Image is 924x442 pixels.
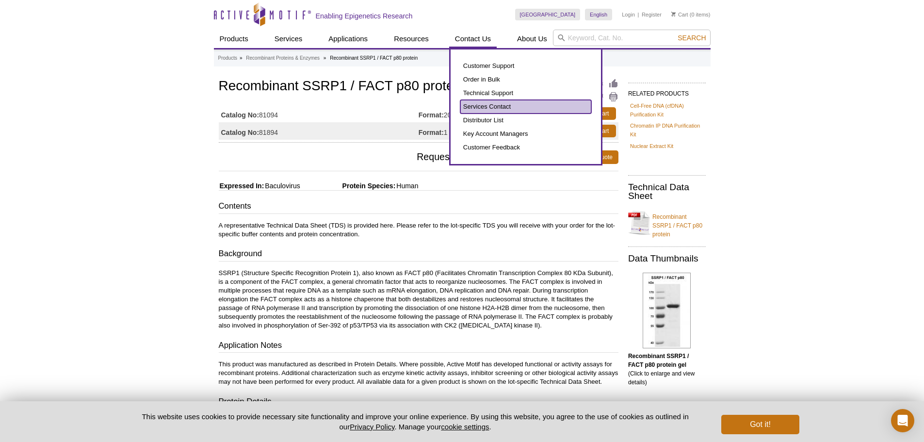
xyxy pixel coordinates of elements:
h2: Enabling Epigenetics Research [316,12,413,20]
strong: Catalog No: [221,111,259,119]
li: Recombinant SSRP1 / FACT p80 protein [330,55,418,61]
img: Your Cart [671,12,676,16]
span: Protein Species: [302,182,396,190]
a: Chromatin IP DNA Purification Kit [630,121,704,139]
a: Contact Us [449,30,497,48]
a: Register [642,11,662,18]
td: 81894 [219,122,419,140]
h1: Recombinant SSRP1 / FACT p80 protein [219,79,618,95]
b: Recombinant SSRP1 / FACT p80 protein gel [628,353,689,368]
h2: RELATED PRODUCTS [628,82,706,100]
span: Request a quote for a bulk order [219,150,568,164]
input: Keyword, Cat. No. [553,30,711,46]
span: Baculovirus [264,182,300,190]
a: Customer Feedback [460,141,591,154]
a: About Us [511,30,553,48]
h3: Protein Details [219,396,618,409]
p: This website uses cookies to provide necessary site functionality and improve your online experie... [125,411,706,432]
div: Open Intercom Messenger [891,409,914,432]
a: Order in Bulk [460,73,591,86]
li: » [324,55,326,61]
a: Resources [388,30,435,48]
a: Privacy Policy [350,423,394,431]
td: 20 µg [419,105,518,122]
strong: Format: [419,111,444,119]
p: This product was manufactured as described in Protein Details. Where possible, Active Motif has d... [219,360,618,386]
p: SSRP1 (Structure Specific Recognition Protein 1), also known as FACT p80 (Facilitates Chromatin T... [219,269,618,330]
h3: Background [219,248,618,262]
span: Expressed In: [219,182,264,190]
h2: Data Thumbnails [628,254,706,263]
a: Key Account Managers [460,127,591,141]
strong: Catalog No: [221,128,259,137]
h3: Contents [219,200,618,214]
a: Products [214,30,254,48]
button: cookie settings [441,423,489,431]
li: (0 items) [671,9,711,20]
a: Products [218,54,237,63]
h2: Technical Data Sheet [628,183,706,200]
td: 1 mg [419,122,518,140]
a: Distributor List [460,114,591,127]
span: Search [678,34,706,42]
img: Recombinant SSRP1 / FACT p80 protein gel [643,273,691,348]
li: | [638,9,639,20]
a: Cart [671,11,688,18]
a: Services [269,30,308,48]
h3: Application Notes [219,340,618,353]
a: English [585,9,612,20]
button: Got it! [721,415,799,434]
a: Recombinant SSRP1 / FACT p80 protein [628,207,706,239]
a: Customer Support [460,59,591,73]
p: (Click to enlarge and view details) [628,352,706,387]
a: [GEOGRAPHIC_DATA] [515,9,581,20]
p: A representative Technical Data Sheet (TDS) is provided here. Please refer to the lot-specific TD... [219,221,618,239]
li: » [240,55,243,61]
span: Human [395,182,418,190]
a: Technical Support [460,86,591,100]
a: Applications [323,30,373,48]
strong: Format: [419,128,444,137]
a: Login [622,11,635,18]
button: Search [675,33,709,42]
a: Services Contact [460,100,591,114]
a: Cell-Free DNA (cfDNA) Purification Kit [630,101,704,119]
td: 81094 [219,105,419,122]
a: Nuclear Extract Kit [630,142,673,150]
a: Recombinant Proteins & Enzymes [246,54,320,63]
